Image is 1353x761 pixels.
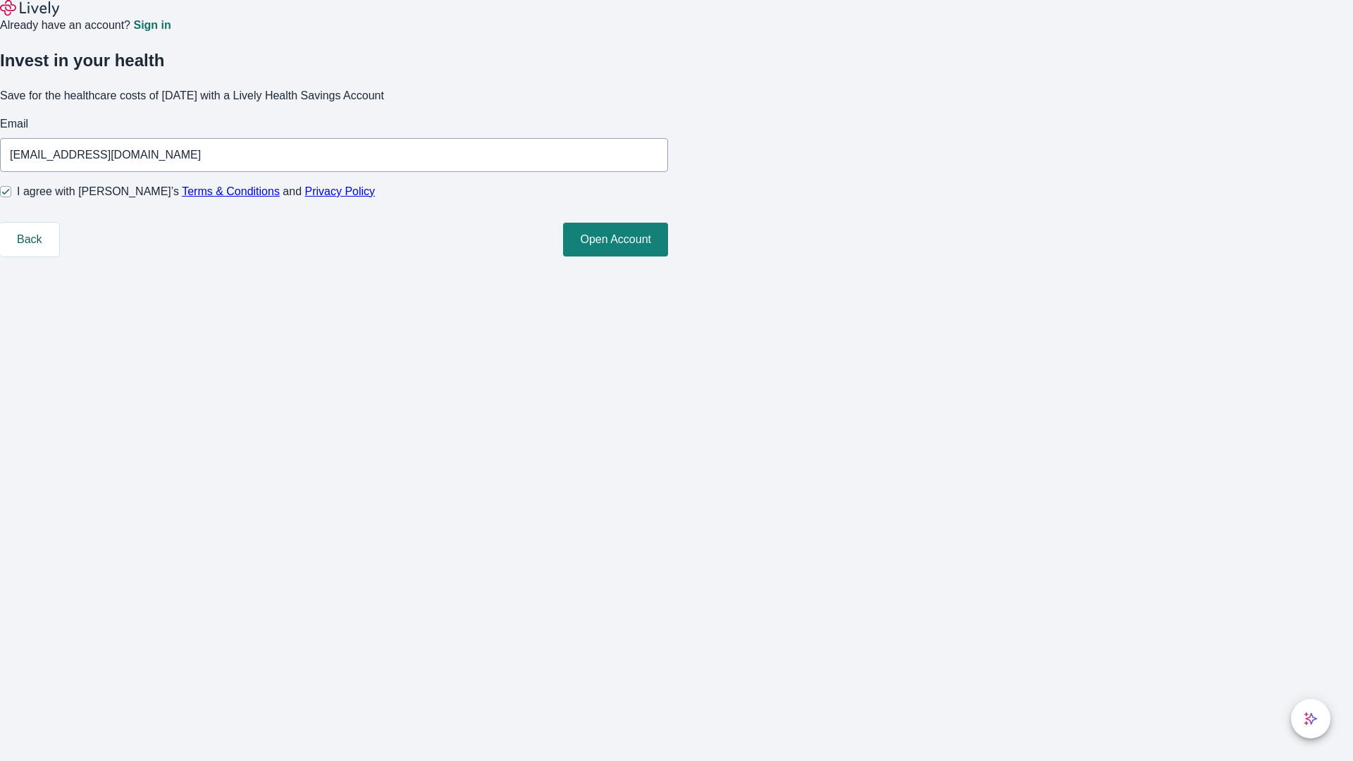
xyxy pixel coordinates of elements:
svg: Lively AI Assistant [1304,712,1318,726]
a: Terms & Conditions [182,185,280,197]
a: Sign in [133,20,171,31]
span: I agree with [PERSON_NAME]’s and [17,183,375,200]
button: Open Account [563,223,668,256]
button: chat [1291,699,1330,738]
a: Privacy Policy [305,185,376,197]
